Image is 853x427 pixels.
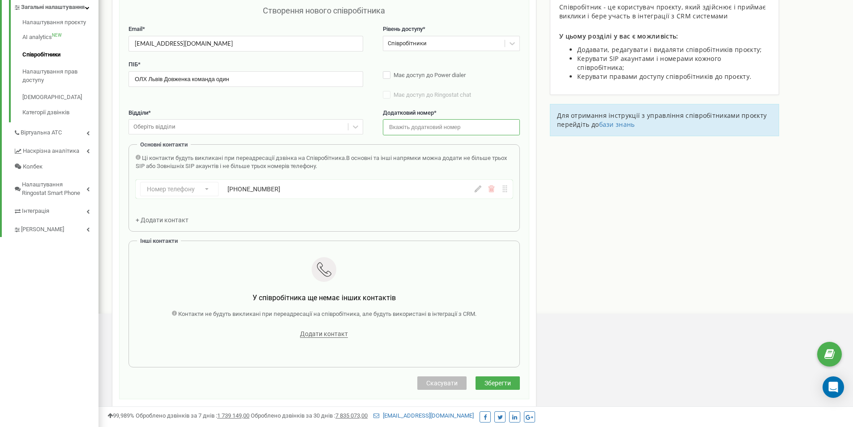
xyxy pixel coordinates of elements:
[22,181,86,197] span: Налаштування Ringostat Smart Phone
[23,147,79,155] span: Наскрізна аналітика
[129,71,363,87] input: Введіть ПІБ
[13,141,99,159] a: Наскрізна аналітика
[142,155,346,161] span: Ці контакти будуть викликані при переадресації дзвінка на Співробітника.
[383,119,520,135] input: Вкажіть додатковий номер
[13,122,99,141] a: Віртуальна АТС
[557,111,767,129] span: Для отримання інструкції з управління співробітниками проєкту перейдіть до
[300,330,348,338] span: Додати контакт
[21,3,85,12] span: Загальні налаштування
[140,141,188,148] span: Основні контакти
[335,412,368,419] u: 7 835 073,00
[383,109,434,116] span: Додатковий номер
[383,26,423,32] span: Рівень доступу
[129,61,138,68] span: ПІБ
[253,293,396,302] span: У співробітника ще немає інших контактів
[22,29,99,46] a: AI analyticsNEW
[21,129,62,137] span: Віртуальна АТС
[373,412,474,419] a: [EMAIL_ADDRESS][DOMAIN_NAME]
[129,109,148,116] span: Відділи
[559,32,678,40] span: У цьому розділі у вас є можливість:
[140,237,178,244] span: Інші контакти
[476,376,520,390] button: Зберегти
[394,91,471,98] span: Має доступ до Ringostat chat
[388,39,427,48] div: Співробітники
[484,380,511,387] span: Зберегти
[227,185,415,194] div: [PHONE_NUMBER]
[22,18,99,29] a: Налаштування проєкту
[263,6,385,15] span: Створення нового співробітника
[178,311,476,317] span: Контакти не будуть викликані при переадресації на співробітника, але будуть використані в інтегра...
[22,89,99,106] a: [DEMOGRAPHIC_DATA]
[599,120,635,129] a: бази знань
[22,46,99,64] a: Співробітники
[136,180,513,198] div: Номер телефону[PHONE_NUMBER]
[426,380,458,387] span: Скасувати
[217,412,249,419] u: 1 739 149,00
[559,3,766,20] span: Співробітник - це користувач проєкту, який здійснює і приймає виклики і бере участь в інтеграції ...
[21,225,64,234] span: [PERSON_NAME]
[136,412,249,419] span: Оброблено дзвінків за 7 днів :
[13,219,99,237] a: [PERSON_NAME]
[394,72,466,78] span: Має доступ до Power dialer
[129,36,363,52] input: Введіть Email
[13,174,99,201] a: Налаштування Ringostat Smart Phone
[136,216,189,224] span: + Додати контакт
[22,63,99,89] a: Налаштування прав доступу
[577,45,762,54] span: Додавати, редагувати і видаляти співробітників проєкту;
[13,159,99,175] a: Колбек
[107,412,134,419] span: 99,989%
[577,72,751,81] span: Керувати правами доступу співробітників до проєкту.
[22,207,49,216] span: Інтеграція
[577,54,721,72] span: Керувати SIP акаунтами і номерами кожного співробітника;
[251,412,368,419] span: Оброблено дзвінків за 30 днів :
[13,201,99,219] a: Інтеграція
[417,376,467,390] button: Скасувати
[22,106,99,117] a: Категорії дзвінків
[823,376,844,398] div: Open Intercom Messenger
[23,163,43,171] span: Колбек
[133,123,176,131] div: Оберіть відділи
[129,26,142,32] span: Email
